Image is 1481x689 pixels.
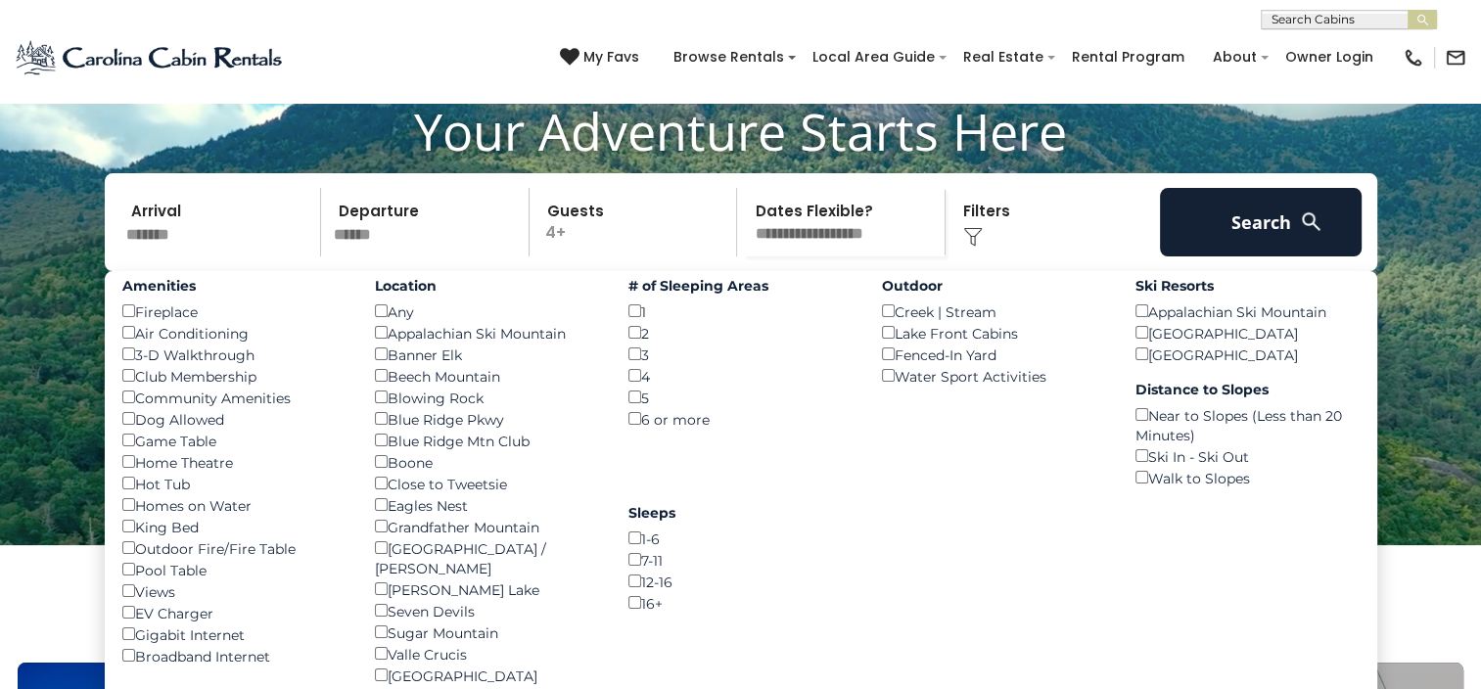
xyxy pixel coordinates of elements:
div: Sugar Mountain [375,621,599,643]
div: Broadband Internet [122,645,347,666]
div: Appalachian Ski Mountain [375,322,599,344]
div: Ski In - Ski Out [1135,445,1360,467]
div: Home Theatre [122,451,347,473]
div: Club Membership [122,365,347,387]
label: Location [375,276,599,296]
div: Water Sport Activities [882,365,1106,387]
a: Owner Login [1275,42,1383,72]
div: 12-16 [628,571,853,592]
a: My Favs [560,47,644,69]
img: mail-regular-black.png [1445,47,1466,69]
div: Pool Table [122,559,347,580]
img: search-regular-white.png [1299,209,1323,234]
img: filter--v1.png [963,227,983,247]
a: Browse Rentals [664,42,794,72]
div: Appalachian Ski Mountain [1135,300,1360,322]
div: Fenced-In Yard [882,344,1106,365]
div: [GEOGRAPHIC_DATA] [1135,344,1360,365]
div: Community Amenities [122,387,347,408]
div: 4 [628,365,853,387]
div: [GEOGRAPHIC_DATA] / [PERSON_NAME] [375,537,599,578]
div: Blue Ridge Mtn Club [375,430,599,451]
div: Close to Tweetsie [375,473,599,494]
div: Homes on Water [122,494,347,516]
div: 5 [628,387,853,408]
div: King Bed [122,516,347,537]
div: Any [375,300,599,322]
div: 1-6 [628,528,853,549]
div: Dog Allowed [122,408,347,430]
img: Blue-2.png [15,38,286,77]
label: Sleeps [628,503,853,523]
label: Ski Resorts [1135,276,1360,296]
a: About [1203,42,1267,72]
div: EV Charger [122,602,347,623]
label: # of Sleeping Areas [628,276,853,296]
div: Outdoor Fire/Fire Table [122,537,347,559]
div: Fireplace [122,300,347,322]
div: 1 [628,300,853,322]
div: 16+ [628,592,853,614]
div: Valle Crucis [375,643,599,665]
h3: Select Your Destination [15,594,1466,663]
span: My Favs [583,47,639,68]
div: 6 or more [628,408,853,430]
div: Grandfather Mountain [375,516,599,537]
a: Real Estate [953,42,1053,72]
a: Local Area Guide [803,42,945,72]
div: 7-11 [628,549,853,571]
div: Boone [375,451,599,473]
img: phone-regular-black.png [1403,47,1424,69]
div: Blowing Rock [375,387,599,408]
label: Distance to Slopes [1135,380,1360,399]
h1: Your Adventure Starts Here [15,101,1466,161]
div: Walk to Slopes [1135,467,1360,488]
div: Seven Devils [375,600,599,621]
div: Beech Mountain [375,365,599,387]
div: Blue Ridge Pkwy [375,408,599,430]
div: Hot Tub [122,473,347,494]
label: Outdoor [882,276,1106,296]
p: 4+ [535,188,737,256]
div: Near to Slopes (Less than 20 Minutes) [1135,404,1360,445]
div: Air Conditioning [122,322,347,344]
div: 3 [628,344,853,365]
div: 2 [628,322,853,344]
div: Views [122,580,347,602]
div: [GEOGRAPHIC_DATA] [375,665,599,686]
div: Lake Front Cabins [882,322,1106,344]
a: Rental Program [1062,42,1194,72]
div: Eagles Nest [375,494,599,516]
div: 3-D Walkthrough [122,344,347,365]
div: [GEOGRAPHIC_DATA] [1135,322,1360,344]
div: Banner Elk [375,344,599,365]
div: Gigabit Internet [122,623,347,645]
button: Search [1160,188,1363,256]
div: [PERSON_NAME] Lake [375,578,599,600]
div: Game Table [122,430,347,451]
div: Creek | Stream [882,300,1106,322]
label: Amenities [122,276,347,296]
